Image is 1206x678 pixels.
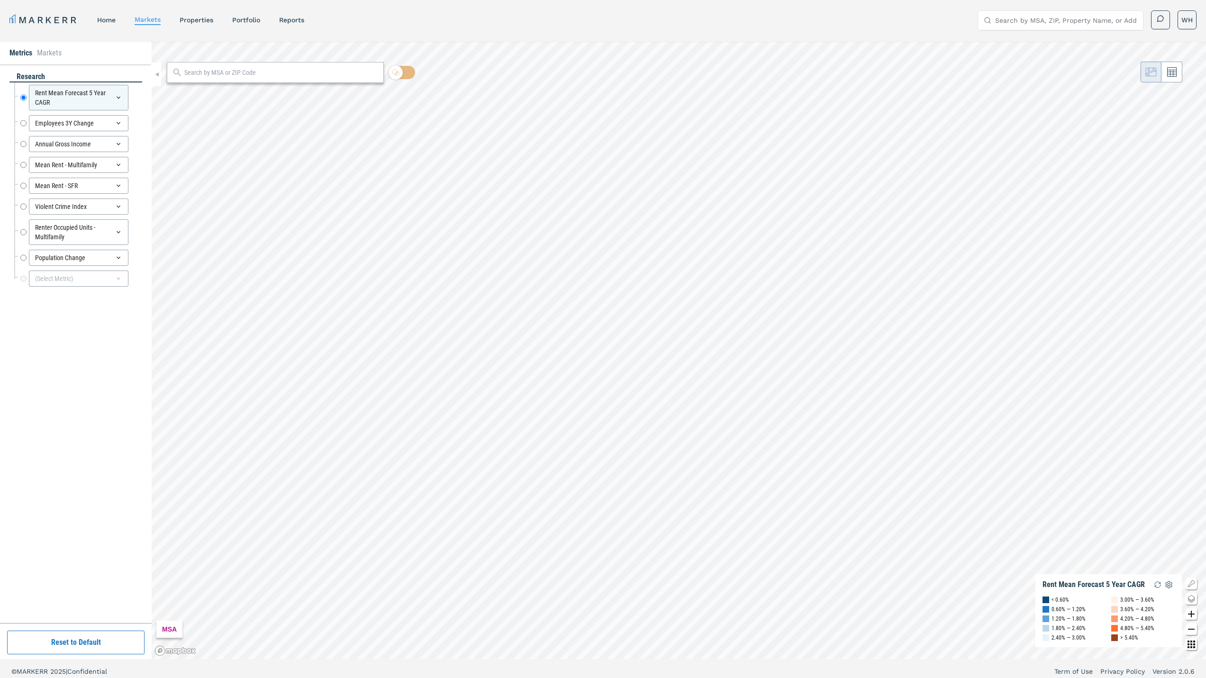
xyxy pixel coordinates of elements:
[29,136,128,152] div: Annual Gross Income
[1186,578,1197,589] button: Show/Hide Legend Map Button
[279,16,304,24] a: reports
[1152,667,1195,676] a: Version 2.0.6
[156,621,182,638] div: MSA
[29,219,128,245] div: Renter Occupied Units - Multifamily
[29,271,128,287] div: (Select Metric)
[1186,624,1197,635] button: Zoom out map button
[17,668,50,675] span: MARKERR
[1043,580,1145,589] div: Rent Mean Forecast 5 Year CAGR
[29,85,128,110] div: Rent Mean Forecast 5 Year CAGR
[1120,633,1138,642] div: > 5.40%
[232,16,260,24] a: Portfolio
[29,178,128,194] div: Mean Rent - SFR
[152,42,1206,659] canvas: Map
[1052,605,1086,614] div: 0.60% — 1.20%
[9,13,78,27] a: MARKERR
[29,115,128,131] div: Employees 3Y Change
[1152,579,1163,590] img: Reload Legend
[154,645,196,656] a: Mapbox logo
[1186,639,1197,650] button: Other options map button
[1052,624,1086,633] div: 1.80% — 2.40%
[7,631,145,654] button: Reset to Default
[1120,614,1154,624] div: 4.20% — 4.80%
[67,668,107,675] span: Confidential
[135,16,161,23] a: markets
[29,250,128,266] div: Population Change
[1186,608,1197,620] button: Zoom in map button
[1178,10,1197,29] button: WH
[1120,605,1154,614] div: 3.60% — 4.20%
[1052,633,1086,642] div: 2.40% — 3.00%
[1052,595,1069,605] div: < 0.60%
[184,68,379,78] input: Search by MSA or ZIP Code
[1163,579,1175,590] img: Settings
[50,668,67,675] span: 2025 |
[11,668,17,675] span: ©
[1054,667,1093,676] a: Term of Use
[29,157,128,173] div: Mean Rent - Multifamily
[995,11,1137,30] input: Search by MSA, ZIP, Property Name, or Address
[9,47,32,59] li: Metrics
[1120,595,1154,605] div: 3.00% — 3.60%
[37,47,62,59] li: Markets
[1120,624,1154,633] div: 4.80% — 5.40%
[1186,593,1197,605] button: Change style map button
[1100,667,1145,676] a: Privacy Policy
[9,72,142,82] div: research
[29,199,128,215] div: Violent Crime Index
[180,16,213,24] a: properties
[1181,15,1193,25] span: WH
[97,16,116,24] a: home
[1052,614,1086,624] div: 1.20% — 1.80%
